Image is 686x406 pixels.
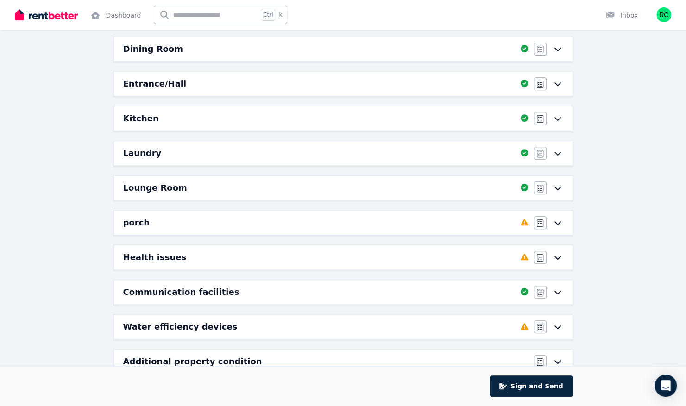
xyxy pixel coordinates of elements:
[123,355,262,368] h6: Additional property condition
[123,181,187,194] h6: Lounge Room
[123,320,238,333] h6: Water efficiency devices
[123,147,162,160] h6: Laundry
[123,77,187,90] h6: Entrance/Hall
[15,8,78,22] img: RentBetter
[261,9,275,21] span: Ctrl
[123,216,150,229] h6: porch
[490,375,573,397] button: Sign and Send
[279,11,282,19] span: k
[655,375,677,397] div: Open Intercom Messenger
[123,112,159,125] h6: Kitchen
[656,7,671,22] img: Rachel Carey
[123,286,239,299] h6: Communication facilities
[123,251,187,264] h6: Health issues
[123,43,183,56] h6: Dining Room
[605,11,638,20] div: Inbox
